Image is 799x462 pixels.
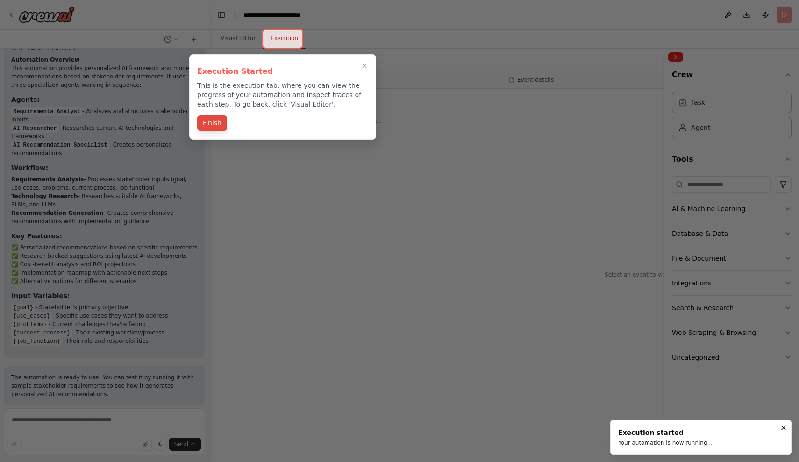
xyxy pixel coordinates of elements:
div: Execution started [618,428,713,437]
p: This is the execution tab, where you can view the progress of your automation and inspect traces ... [197,81,368,109]
button: Finish [197,115,227,131]
div: Your automation is now running... [618,439,713,447]
button: Close walkthrough [359,60,370,71]
h3: Execution Started [197,66,368,77]
button: Hide left sidebar [215,8,228,21]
